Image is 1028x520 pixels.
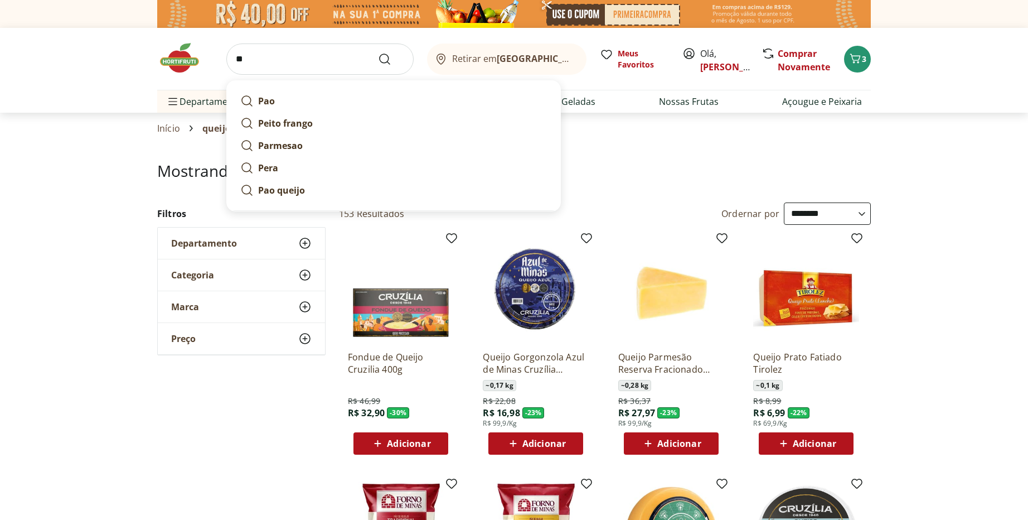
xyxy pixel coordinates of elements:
[657,439,701,448] span: Adicionar
[236,90,551,112] a: Pao
[753,351,859,375] a: Queijo Prato Fatiado Tirolez
[600,48,669,70] a: Meus Favoritos
[258,139,303,152] strong: Parmesao
[166,88,246,115] span: Departamentos
[387,407,409,418] span: - 30 %
[844,46,871,73] button: Carrinho
[158,323,325,354] button: Preço
[862,54,866,64] span: 3
[753,396,781,407] span: R$ 8,99
[618,236,724,342] img: Queijo Parmesão Reserva Fracionado Basel
[236,179,551,201] a: Pao queijo
[759,432,854,455] button: Adicionar
[483,419,517,428] span: R$ 99,9/Kg
[202,123,231,133] span: queijo
[236,112,551,134] a: Peito frango
[618,48,669,70] span: Meus Favoritos
[618,380,651,391] span: ~ 0,28 kg
[522,439,566,448] span: Adicionar
[348,351,454,375] a: Fondue de Queijo Cruzilia 400g
[258,117,313,129] strong: Peito frango
[158,259,325,291] button: Categoria
[378,52,405,66] button: Submit Search
[624,432,719,455] button: Adicionar
[171,333,196,344] span: Preço
[522,407,545,418] span: - 23 %
[657,407,680,418] span: - 23 %
[788,407,810,418] span: - 22 %
[483,236,589,342] img: Queijo Gorgonzola Azul de Minas Cruzília Unidade
[226,44,414,75] input: search
[497,52,685,65] b: [GEOGRAPHIC_DATA]/[GEOGRAPHIC_DATA]
[157,162,871,180] h1: Mostrando resultados para:
[753,236,859,342] img: Queijo Prato Fatiado Tirolez
[753,419,787,428] span: R$ 69,9/Kg
[157,123,180,133] a: Início
[339,208,404,220] h2: 153 Resultados
[171,269,214,281] span: Categoria
[236,134,551,157] a: Parmesao
[158,291,325,322] button: Marca
[618,351,724,375] a: Queijo Parmesão Reserva Fracionado [GEOGRAPHIC_DATA]
[387,439,430,448] span: Adicionar
[348,396,380,407] span: R$ 46,99
[157,203,326,225] h2: Filtros
[793,439,836,448] span: Adicionar
[171,301,199,312] span: Marca
[348,236,454,342] img: Fondue de Queijo Cruzilia 400g
[452,54,575,64] span: Retirar em
[753,380,782,391] span: ~ 0,1 kg
[483,380,516,391] span: ~ 0,17 kg
[782,95,862,108] a: Açougue e Peixaria
[427,44,586,75] button: Retirar em[GEOGRAPHIC_DATA]/[GEOGRAPHIC_DATA]
[157,41,213,75] img: Hortifruti
[258,184,305,196] strong: Pao queijo
[236,157,551,179] a: Pera
[348,407,385,419] span: R$ 32,90
[618,396,651,407] span: R$ 36,37
[483,396,515,407] span: R$ 22,08
[778,47,830,73] a: Comprar Novamente
[166,88,180,115] button: Menu
[258,95,275,107] strong: Pao
[700,61,773,73] a: [PERSON_NAME]
[721,208,779,220] label: Ordernar por
[618,407,655,419] span: R$ 27,97
[258,162,278,174] strong: Pera
[158,228,325,259] button: Departamento
[488,432,583,455] button: Adicionar
[483,351,589,375] a: Queijo Gorgonzola Azul de Minas Cruzília Unidade
[700,47,750,74] span: Olá,
[618,419,652,428] span: R$ 99,9/Kg
[353,432,448,455] button: Adicionar
[483,407,520,419] span: R$ 16,98
[171,238,237,249] span: Departamento
[659,95,719,108] a: Nossas Frutas
[753,407,785,419] span: R$ 6,99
